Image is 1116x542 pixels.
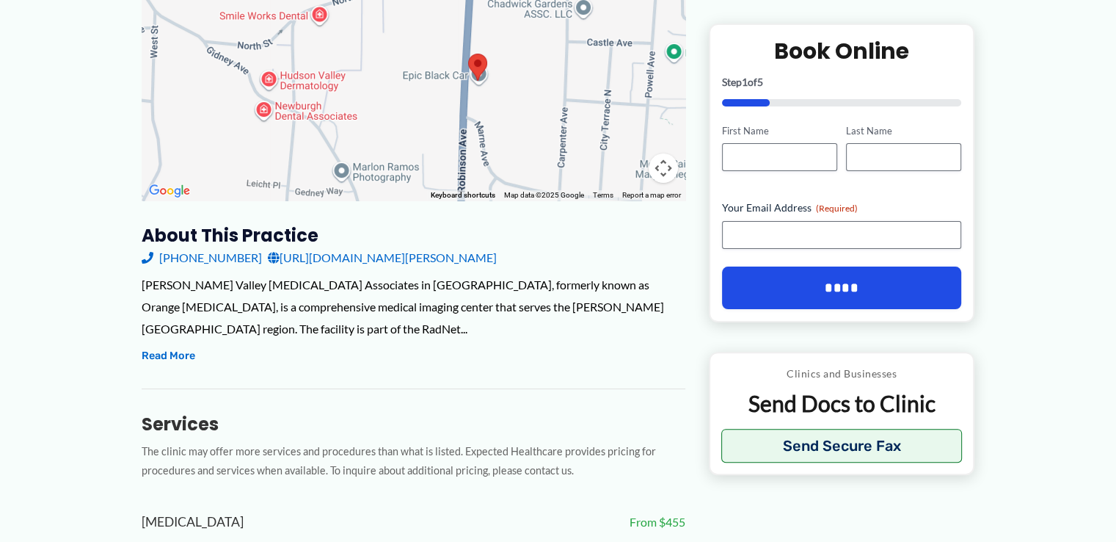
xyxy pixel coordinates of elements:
[721,390,963,419] p: Send Docs to Clinic
[649,153,678,183] button: Map camera controls
[142,510,244,535] span: [MEDICAL_DATA]
[757,76,763,88] span: 5
[721,430,963,463] button: Send Secure Fax
[846,124,961,138] label: Last Name
[722,77,962,87] p: Step of
[630,511,685,533] span: From $455
[622,191,681,199] a: Report a map error
[142,347,195,365] button: Read More
[268,247,497,269] a: [URL][DOMAIN_NAME][PERSON_NAME]
[142,247,262,269] a: [PHONE_NUMBER]
[722,37,962,65] h2: Book Online
[593,191,613,199] a: Terms
[142,442,685,482] p: The clinic may offer more services and procedures than what is listed. Expected Healthcare provid...
[742,76,748,88] span: 1
[145,181,194,200] a: Open this area in Google Maps (opens a new window)
[722,124,837,138] label: First Name
[431,190,495,200] button: Keyboard shortcuts
[504,191,584,199] span: Map data ©2025 Google
[142,274,685,339] div: [PERSON_NAME] Valley [MEDICAL_DATA] Associates in [GEOGRAPHIC_DATA], formerly known as Orange [ME...
[142,413,685,436] h3: Services
[816,203,858,214] span: (Required)
[142,224,685,247] h3: About this practice
[722,201,962,216] label: Your Email Address
[721,365,963,384] p: Clinics and Businesses
[145,181,194,200] img: Google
